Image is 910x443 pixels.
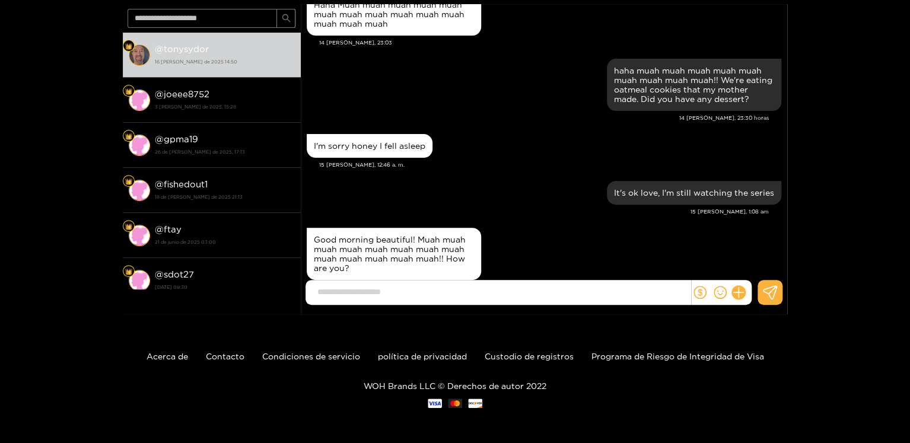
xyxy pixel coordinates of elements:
[155,240,216,244] font: 21 de junio de 2025 03:00
[164,269,194,279] font: sdot27
[129,90,150,111] img: conversación
[155,269,164,279] font: @
[714,286,727,299] span: sonrisa
[614,188,774,197] div: It's ok love, I'm still watching the series
[691,209,769,215] font: 15 [PERSON_NAME], 1:08 am
[691,283,709,301] button: dólar
[125,88,132,95] img: Nivel de ventilador
[693,286,707,299] span: dólar
[607,181,781,205] div: Aug. 15, 1:08 am
[155,285,187,289] font: [DATE] 09:30
[155,179,164,189] font: @
[155,134,164,144] font: @
[607,59,781,111] div: Aug. 14, 11:30 pm
[125,268,132,275] img: Nivel de ventilador
[679,115,769,121] font: 14 [PERSON_NAME], 23:30 horas
[129,225,150,246] img: conversación
[276,9,295,28] button: buscar
[307,228,481,280] div: Aug. 15, 12:57 pm
[125,178,132,185] img: Nivel de ventilador
[147,352,188,361] a: Acerca de
[129,270,150,291] img: conversación
[125,223,132,230] img: Nivel de ventilador
[125,133,132,140] img: Nivel de ventilador
[485,352,574,361] a: Custodio de registros
[319,162,405,168] font: 15 [PERSON_NAME], 12:46 a. m.
[125,43,132,50] img: Nivel de ventilador
[155,89,164,99] font: @
[129,180,150,201] img: conversación
[164,134,198,144] font: gpma19
[206,352,244,361] a: Contacto
[155,195,243,199] font: 18 de [PERSON_NAME] de 2025 21:13
[591,352,764,361] a: Programa de Riesgo de Integridad de Visa
[129,44,150,66] img: conversación
[378,352,467,361] a: política de privacidad
[282,14,291,24] span: buscar
[164,179,208,189] font: fishedout1
[614,66,774,104] div: haha muah muah muah muah muah muah muah muah muah!! We're eating oatmeal cookies that my mother m...
[129,135,150,156] img: conversación
[307,134,432,158] div: Aug. 15, 12:46 am
[155,224,182,234] font: @ftay
[319,40,392,46] font: 14 [PERSON_NAME], 23:03
[262,352,360,361] a: Condiciones de servicio
[314,235,474,273] div: Good morning beautiful! Muah muah muah muah muah muah muah muah muah muah muah muah muah!! How ar...
[155,104,236,109] font: 3 [PERSON_NAME] de 2025, 15:28
[155,59,237,64] font: 16 [PERSON_NAME] de 2025 14:50
[155,149,245,154] font: 26 de [PERSON_NAME] de 2025, 17:13
[364,381,546,390] font: WOH Brands LLC © Derechos de autor 2022
[155,44,209,54] font: @tonysydor
[164,89,209,99] font: joeee8752
[314,141,425,151] div: I'm sorry honey I fell asleep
